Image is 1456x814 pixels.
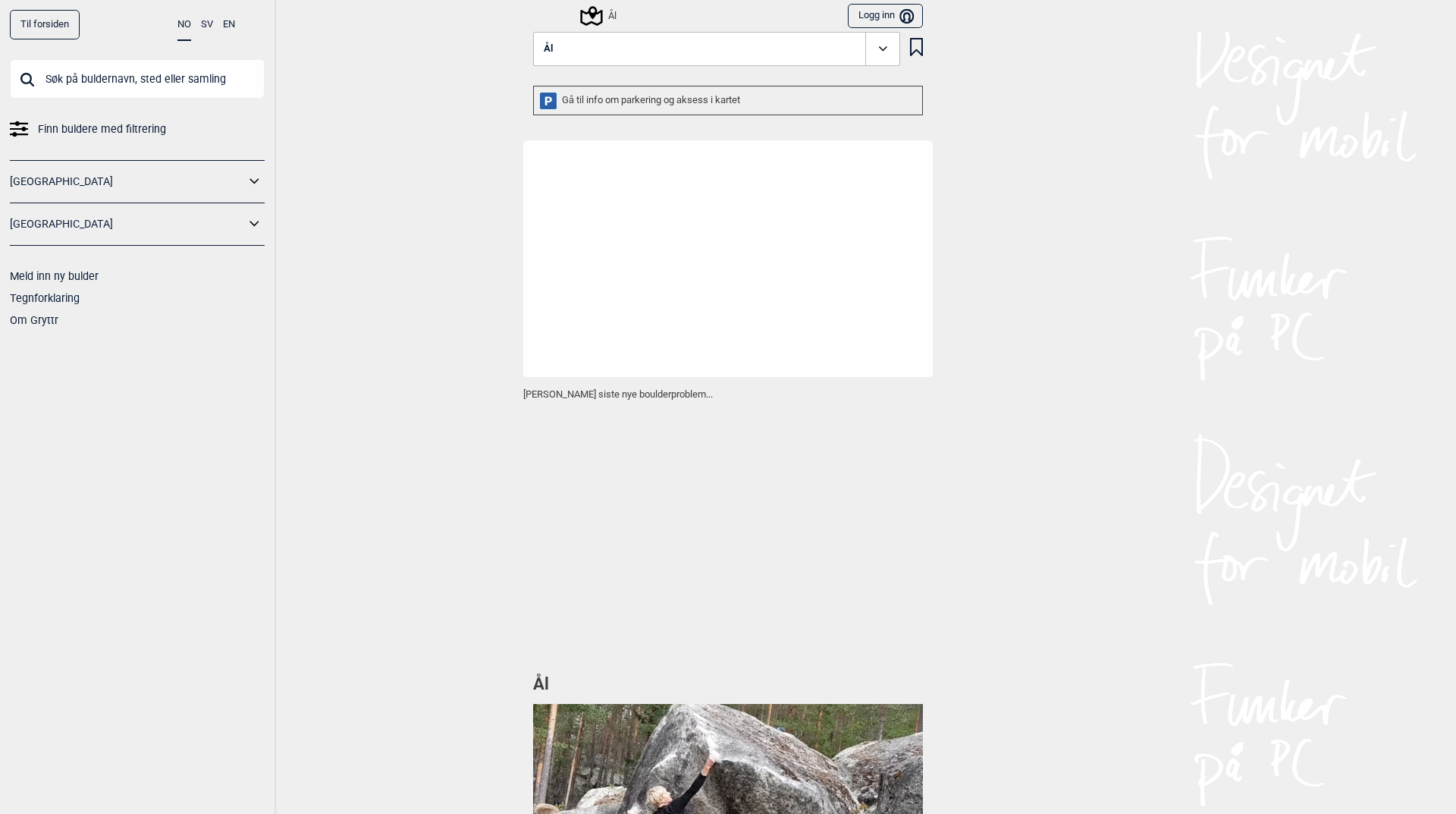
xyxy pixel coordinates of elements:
a: Meld inn ny bulder [10,270,99,282]
div: Ål [582,7,617,25]
a: Tegnforklaring [10,292,80,304]
a: Til forsiden [10,10,80,39]
button: NO [177,10,191,41]
p: [PERSON_NAME] siste nye boulderproblem... [523,387,933,402]
span: Finn buldere med filtrering [38,118,166,140]
input: Søk på buldernavn, sted eller samling [10,59,265,99]
button: SV [201,10,213,39]
a: Finn buldere med filtrering [10,118,265,140]
h1: Ål [533,673,923,696]
button: Ål [533,32,900,67]
button: Logg inn [848,4,923,29]
span: Ål [544,43,553,55]
div: Gå til info om parkering og aksess i kartet [533,86,923,115]
a: Om Gryttr [10,314,58,326]
a: [GEOGRAPHIC_DATA] [10,171,245,193]
a: [GEOGRAPHIC_DATA] [10,213,245,235]
button: EN [223,10,235,39]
